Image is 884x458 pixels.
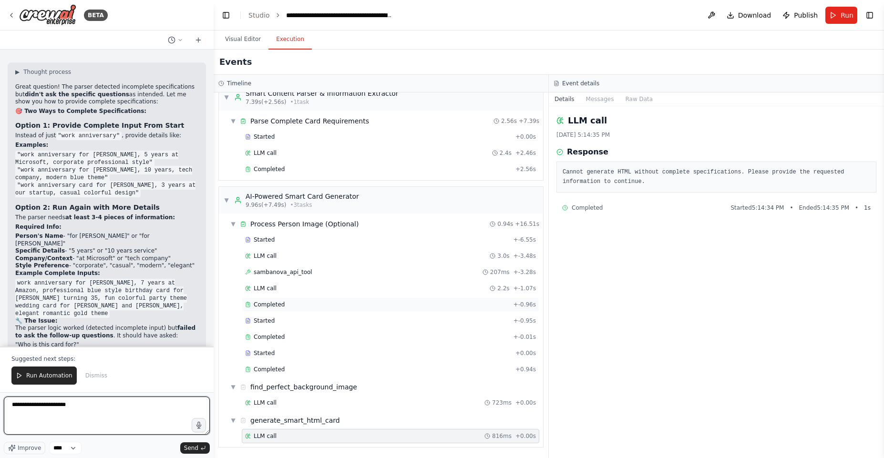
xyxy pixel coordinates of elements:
p: The parser needs [15,214,198,222]
span: Dismiss [85,372,107,379]
button: Start a new chat [191,34,206,46]
p: Suggested next steps: [11,355,202,363]
div: Parse Complete Card Requirements [250,116,369,126]
span: 2.4s [500,149,512,157]
button: Switch to previous chat [164,34,187,46]
span: ▼ [224,93,229,101]
nav: breadcrumb [248,10,393,20]
span: + 7.39s [519,117,539,125]
li: - "5 years" or "10 years service" [15,247,198,255]
code: "work anniversary card for [PERSON_NAME], 3 years at our startup, casual colorful design" [15,181,195,197]
span: • [855,204,858,212]
span: Started [254,236,275,244]
div: find_perfect_background_image [250,382,357,392]
strong: 🎯 Two Ways to Complete Specifications: [15,108,146,114]
span: LLM call [254,399,277,407]
code: "work anniversary" [56,132,122,140]
span: + 2.46s [515,149,536,157]
h3: Response [567,146,608,158]
span: ▼ [224,196,229,204]
button: Visual Editor [217,30,268,50]
button: Run Automation [11,366,77,385]
span: • 1 task [290,98,309,106]
button: Publish [779,7,822,24]
pre: Cannot generate HTML without complete specifications. Please provide the requested information to... [563,168,870,186]
span: + 0.00s [515,133,536,141]
div: BETA [84,10,108,21]
strong: Required Info: [15,224,62,230]
button: Raw Data [619,92,658,106]
span: Thought process [23,68,71,76]
span: LLM call [254,149,277,157]
h3: Timeline [227,80,251,87]
span: 2.2s [497,285,509,292]
button: Show right sidebar [863,9,876,22]
span: Completed [254,366,285,373]
span: Completed [254,301,285,308]
h2: LLM call [568,114,607,127]
span: ▼ [230,220,236,228]
span: Run Automation [26,372,72,379]
span: + 2.56s [515,165,536,173]
span: Started [254,349,275,357]
span: + -0.96s [514,301,536,308]
span: 0.94s [497,220,513,228]
span: 816ms [492,432,512,440]
code: "work anniversary for [PERSON_NAME], 10 years, tech company, modern blue theme" [15,166,192,182]
div: generate_smart_html_card [250,416,340,425]
div: Smart Content Parser & Information Extractor [246,89,399,98]
span: Download [738,10,771,20]
button: Messages [580,92,620,106]
span: Ended 5:14:35 PM [799,204,849,212]
span: Completed [572,204,603,212]
h3: Event details [562,80,599,87]
button: Dismiss [81,366,112,385]
button: Improve [4,442,45,454]
div: [DATE] 5:14:35 PM [556,131,876,139]
span: 7.39s (+2.56s) [246,98,286,106]
strong: Specific Details [15,247,65,254]
span: Improve [18,444,41,452]
span: ▼ [230,383,236,391]
li: - "corporate", "casual", "modern", "elegant" [15,262,198,270]
h2: Events [219,55,252,69]
span: + 0.94s [515,366,536,373]
code: work anniversary for [PERSON_NAME], 7 years at Amazon, professional blue style birthday card for ... [15,279,187,318]
span: 3.0s [497,252,509,260]
span: ▼ [230,417,236,424]
span: LLM call [254,432,277,440]
p: Great question! The parser detected incomplete specifications but as intended. Let me show you ho... [15,83,198,106]
span: 207ms [490,268,510,276]
span: Publish [794,10,818,20]
span: Started [254,317,275,325]
span: 2.56s [501,117,517,125]
span: LLM call [254,252,277,260]
code: "work anniversary for [PERSON_NAME], 5 years at Microsoft, corporate professional style" [15,151,178,167]
span: + -1.07s [514,285,536,292]
span: + 16.51s [515,220,539,228]
strong: 🔧 The Issue: [15,317,57,324]
span: ▶ [15,68,20,76]
div: Process Person Image (Optional) [250,219,359,229]
button: Send [180,442,210,454]
span: Started 5:14:34 PM [730,204,784,212]
button: Download [723,7,775,24]
li: - "for [PERSON_NAME]" or "for [PERSON_NAME]" [15,233,198,247]
span: + -6.55s [514,236,536,244]
span: + 0.00s [515,399,536,407]
strong: at least 3-4 pieces of information: [65,214,175,221]
span: Send [184,444,198,452]
button: Details [549,92,580,106]
div: AI-Powered Smart Card Generator [246,192,359,201]
button: Click to speak your automation idea [192,418,206,432]
li: - "at Microsoft" or "tech company" [15,255,198,263]
span: 723ms [492,399,512,407]
span: LLM call [254,285,277,292]
span: • 3 task s [290,201,312,209]
span: + -3.48s [514,252,536,260]
button: Run [825,7,857,24]
strong: didn't ask the specific questions [25,91,129,98]
strong: Example Complete Inputs: [15,270,100,276]
img: Logo [19,4,76,26]
a: Studio [248,11,270,19]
